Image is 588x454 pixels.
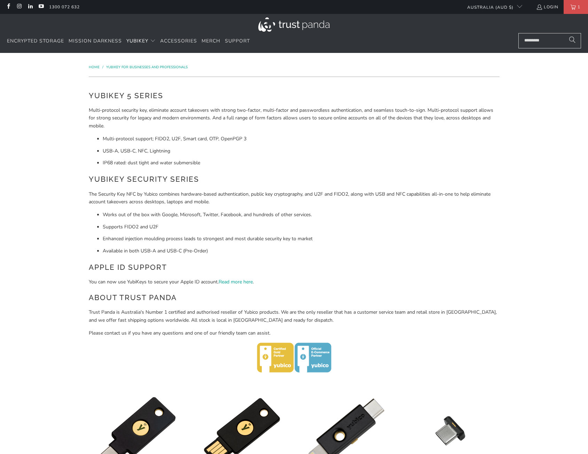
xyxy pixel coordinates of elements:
a: Support [225,33,250,49]
li: Multi-protocol support; FIDO2, U2F, Smart card, OTP, OpenPGP 3 [103,135,500,143]
span: Home [89,65,100,70]
span: Support [225,38,250,44]
p: Multi-protocol security key, eliminate account takeovers with strong two-factor, multi-factor and... [89,107,500,130]
h2: Apple ID Support [89,262,500,273]
span: Mission Darkness [69,38,122,44]
p: Trust Panda is Australia's Number 1 certified and authorised reseller of Yubico products. We are ... [89,308,500,324]
span: / [102,65,103,70]
input: Search... [518,33,581,48]
a: Trust Panda Australia on Facebook [5,4,11,10]
a: Merch [202,33,220,49]
a: Trust Panda Australia on Instagram [16,4,22,10]
li: USB-A, USB-C, NFC, Lightning [103,147,500,155]
button: Search [564,33,581,48]
p: The Security Key NFC by Yubico combines hardware-based authentication, public key cryptography, a... [89,190,500,206]
li: Enhanced injection moulding process leads to strongest and most durable security key to market [103,235,500,243]
p: You can now use YubiKeys to secure your Apple ID account. . [89,278,500,286]
a: YubiKey for Businesses and Professionals [106,65,188,70]
span: Merch [202,38,220,44]
img: Trust Panda Australia [258,17,330,32]
span: YubiKey [126,38,148,44]
p: Please contact us if you have any questions and one of our friendly team can assist. [89,329,500,337]
h2: About Trust Panda [89,292,500,303]
li: Works out of the box with Google, Microsoft, Twitter, Facebook, and hundreds of other services. [103,211,500,219]
h2: YubiKey Security Series [89,174,500,185]
a: Trust Panda Australia on LinkedIn [27,4,33,10]
span: Encrypted Storage [7,38,64,44]
h2: YubiKey 5 Series [89,90,500,101]
a: Read more here [219,279,253,285]
a: Login [536,3,558,11]
span: Accessories [160,38,197,44]
a: Encrypted Storage [7,33,64,49]
li: Available in both USB-A and USB-C (Pre-Order) [103,247,500,255]
nav: Translation missing: en.navigation.header.main_nav [7,33,250,49]
a: Trust Panda Australia on YouTube [38,4,44,10]
summary: YubiKey [126,33,156,49]
a: 1300 072 632 [49,3,80,11]
a: Mission Darkness [69,33,122,49]
li: IP68 rated: dust tight and water submersible [103,159,500,167]
a: Accessories [160,33,197,49]
li: Supports FIDO2 and U2F [103,223,500,231]
a: Home [89,65,101,70]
